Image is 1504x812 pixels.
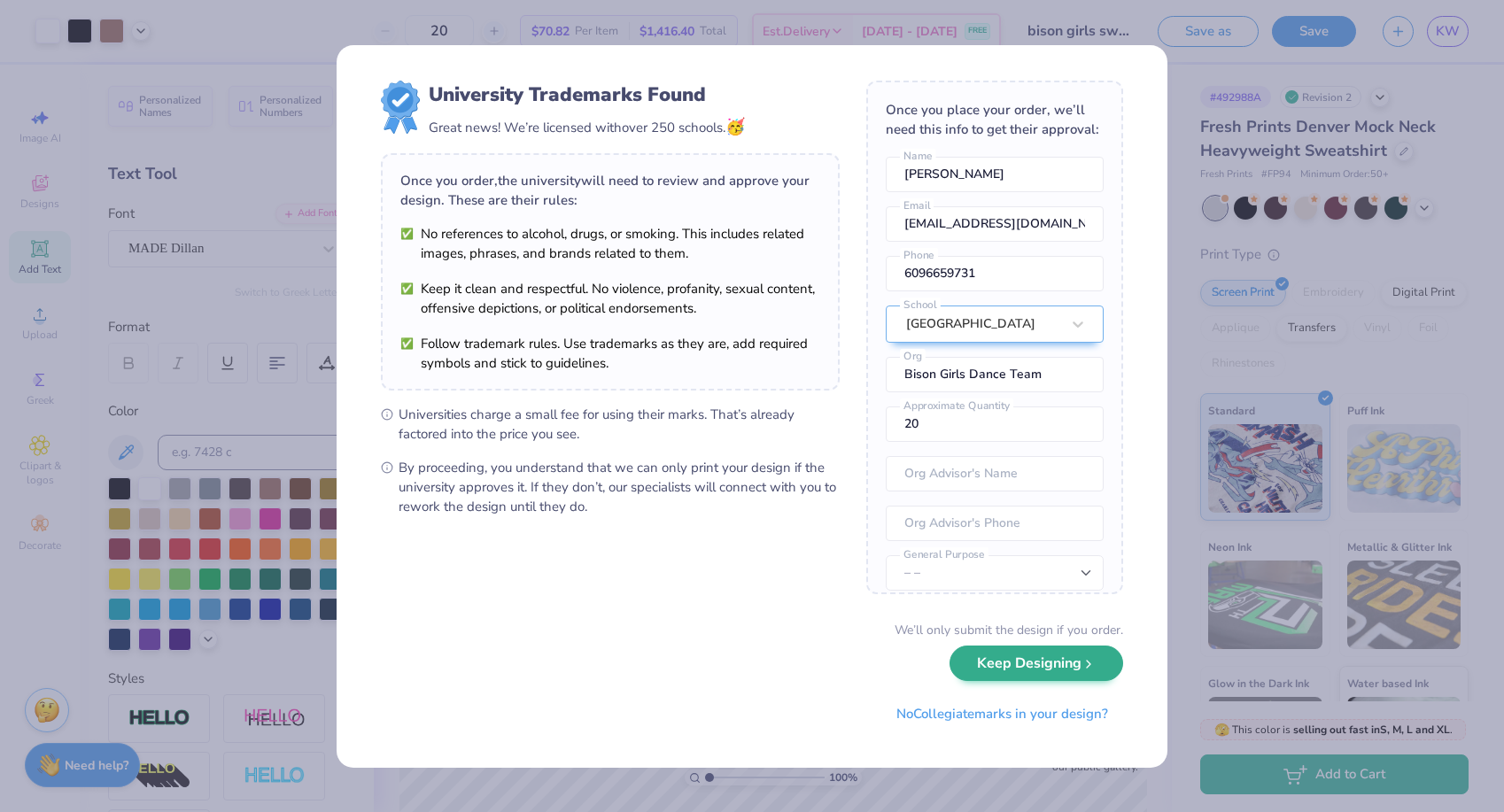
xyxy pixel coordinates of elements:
[399,405,840,444] span: Universities charge a small fee for using their marks. That’s already factored into the price you...
[400,334,820,373] li: Follow trademark rules. Use trademarks as they are, add required symbols and stick to guidelines.
[381,81,420,134] img: license-marks-badge.png
[950,646,1123,682] button: Keep Designing
[429,115,745,139] div: Great news! We’re licensed with over 250 schools.
[886,100,1104,139] div: Once you place your order, we’ll need this info to get their approval:
[886,456,1104,491] input: Org Advisor's Name
[886,506,1104,541] input: Org Advisor's Phone
[429,81,745,109] div: University Trademarks Found
[400,279,820,318] li: Keep it clean and respectful. No violence, profanity, sexual content, offensive depictions, or po...
[725,116,745,137] span: 🥳
[400,224,820,263] li: No references to alcohol, drugs, or smoking. This includes related images, phrases, and brands re...
[400,171,820,210] div: Once you order, the university will need to review and approve your design. These are their rules:
[881,696,1123,732] button: NoCollegiatemarks in your design?
[886,406,1104,442] input: Approximate Quantity
[886,357,1104,392] input: Org
[886,206,1104,242] input: Email
[895,621,1123,639] div: We’ll only submit the design if you order.
[399,458,840,516] span: By proceeding, you understand that we can only print your design if the university approves it. I...
[886,256,1104,291] input: Phone
[886,157,1104,192] input: Name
